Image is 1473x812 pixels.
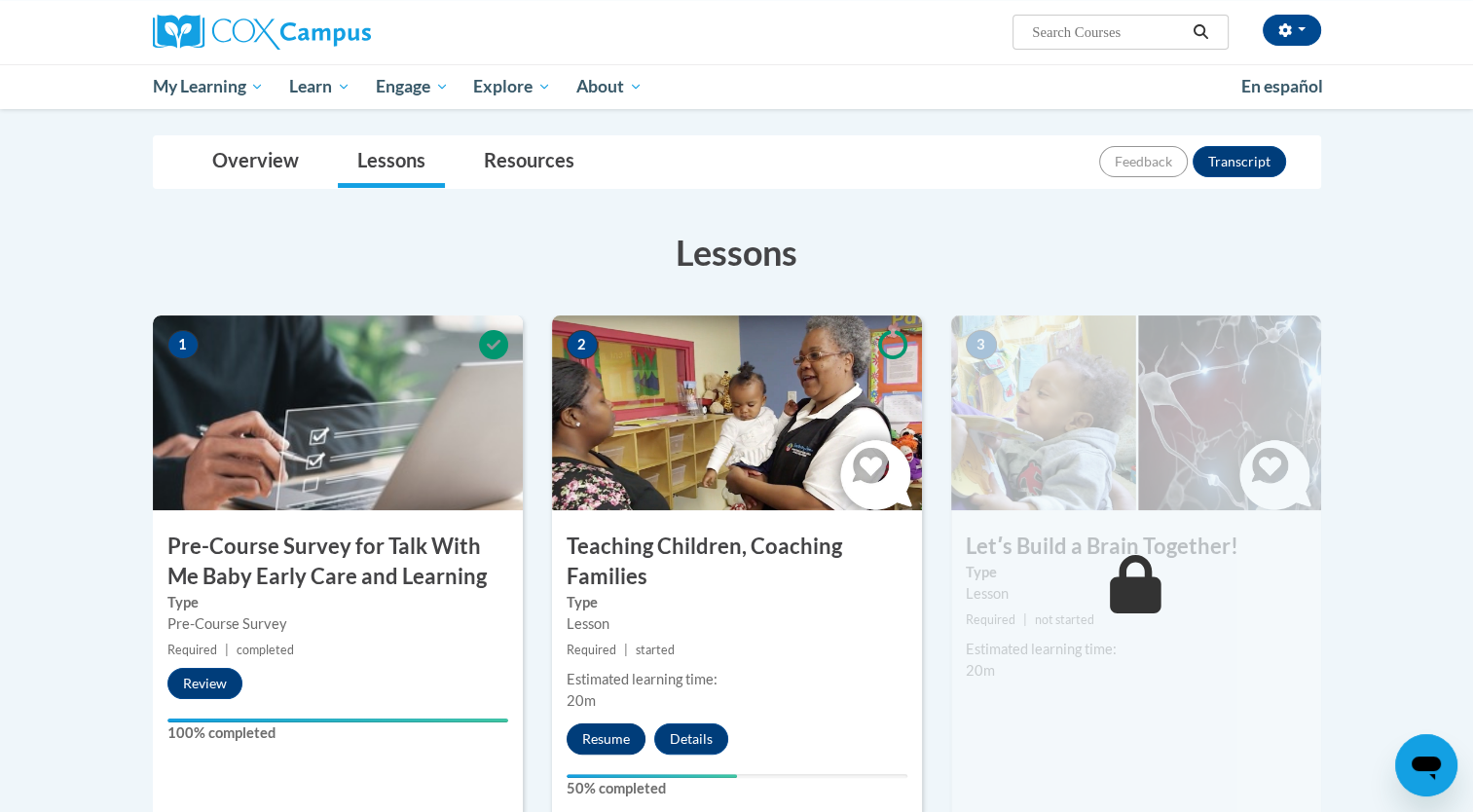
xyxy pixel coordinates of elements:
[1035,612,1094,627] span: not started
[567,778,907,799] label: 50% completed
[464,136,594,188] a: Resources
[237,643,294,657] span: completed
[153,532,523,592] h3: Pre-Course Survey for Talk With Me Baby Early Care and Learning
[966,562,1307,583] label: Type
[1099,146,1188,177] button: Feedback
[567,692,596,709] span: 20m
[167,722,508,744] label: 100% completed
[1395,734,1457,796] iframe: Button to launch messaging window
[1023,612,1027,627] span: |
[567,643,616,657] span: Required
[966,662,995,679] span: 20m
[1229,66,1336,107] a: En español
[152,75,264,98] span: My Learning
[567,613,907,635] div: Lesson
[567,592,907,613] label: Type
[636,643,675,657] span: started
[153,15,371,50] img: Cox Campus
[363,64,461,109] a: Engage
[167,643,217,657] span: Required
[124,64,1350,109] div: Main menu
[289,75,350,98] span: Learn
[460,64,564,109] a: Explore
[951,532,1321,562] h3: Letʹs Build a Brain Together!
[167,719,508,722] div: Your progress
[567,330,598,359] span: 2
[966,639,1307,660] div: Estimated learning time:
[567,723,645,755] button: Resume
[167,613,508,635] div: Pre-Course Survey
[1030,20,1186,44] input: Search Courses
[153,228,1321,277] h3: Lessons
[966,330,997,359] span: 3
[552,315,922,510] img: Course Image
[153,315,523,510] img: Course Image
[376,75,449,98] span: Engage
[338,136,445,188] a: Lessons
[1241,76,1323,96] span: En español
[564,64,655,109] a: About
[567,669,907,690] div: Estimated learning time:
[567,774,737,778] div: Your progress
[1263,15,1321,46] button: Account Settings
[1193,146,1286,177] button: Transcript
[1186,20,1215,44] button: Search
[167,592,508,613] label: Type
[966,583,1307,605] div: Lesson
[167,330,199,359] span: 1
[552,532,922,592] h3: Teaching Children, Coaching Families
[167,668,242,699] button: Review
[654,723,728,755] button: Details
[576,75,643,98] span: About
[153,15,523,50] a: Cox Campus
[225,643,229,657] span: |
[276,64,363,109] a: Learn
[140,64,277,109] a: My Learning
[951,315,1321,510] img: Course Image
[473,75,551,98] span: Explore
[624,643,628,657] span: |
[966,612,1015,627] span: Required
[193,136,318,188] a: Overview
